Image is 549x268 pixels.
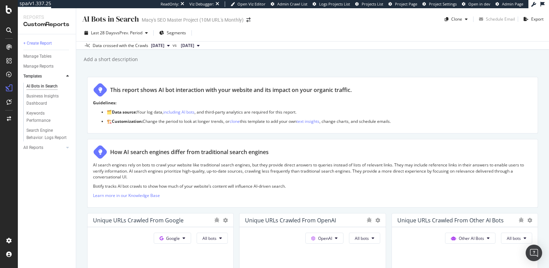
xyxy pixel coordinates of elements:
[486,16,515,22] div: Schedule Email
[462,1,490,7] a: Open in dev
[495,1,523,7] a: Admin Page
[23,53,71,60] a: Manage Tables
[451,16,462,22] div: Clone
[355,1,383,7] a: Projects List
[197,233,228,244] button: All bots
[161,1,179,7] div: ReadOnly:
[23,40,71,47] a: + Create Report
[305,233,343,244] button: OpenAI
[148,42,173,50] button: [DATE]
[110,86,352,94] div: This report shows AI bot interaction with your website and its impact on your organic traffic.
[202,235,217,241] span: All bots
[501,233,532,244] button: All bots
[231,1,266,7] a: Open Viz Editor
[459,235,484,241] span: Other AI Bots
[23,63,54,70] div: Manage Reports
[189,1,214,7] div: Viz Debugger:
[277,1,307,7] span: Admin Crawl List
[82,27,151,38] button: Last 28 DaysvsPrev. Period
[518,218,524,222] div: bug
[173,42,178,48] span: vs
[26,93,66,107] div: Business Insights Dashboard
[237,1,266,7] span: Open Viz Editor
[355,235,369,241] span: All bots
[296,118,319,124] a: text insights
[93,193,160,198] a: Learn more in our Knowledge Base
[26,93,71,107] a: Business Insights Dashboard
[87,139,538,208] div: How AI search engines differ from traditional search enginesAI search engines rely on bots to cra...
[23,144,43,151] div: All Reports
[313,1,350,7] a: Logs Projects List
[23,63,71,70] a: Manage Reports
[271,1,307,7] a: Admin Crawl List
[93,162,532,179] p: AI search engines rely on bots to crawl your website like traditional search engines, but they pr...
[181,43,194,49] span: 2025 Aug. 7th
[93,43,148,49] div: Data crossed with the Crawls
[112,118,143,124] strong: Customization:
[507,235,521,241] span: All bots
[362,1,383,7] span: Projects List
[178,42,202,50] button: [DATE]
[214,218,220,222] div: bug
[245,217,336,224] div: Unique URLs Crawled from OpenAI
[531,16,544,22] div: Export
[23,21,70,28] div: CustomReports
[388,1,417,7] a: Project Page
[26,83,71,90] a: AI Bots in Search
[502,1,523,7] span: Admin Page
[83,56,138,63] div: Add a short description
[163,109,195,115] a: including AI bots
[442,14,470,25] button: Clone
[166,235,180,241] span: Google
[422,1,457,7] a: Project Settings
[23,144,64,151] a: All Reports
[107,109,532,115] p: 🗂️ Your log data, , and third-party analytics are required for this report.
[110,148,269,156] div: How AI search engines differ from traditional search engines
[526,245,542,261] div: Open Intercom Messenger
[26,110,71,124] a: Keywords Performance
[26,83,58,90] div: AI Bots in Search
[476,14,515,25] button: Schedule Email
[156,27,189,38] button: Segments
[349,233,380,244] button: All bots
[93,183,532,189] p: Botify tracks AI bot crawls to show how much of your website’s content will influence AI-driven s...
[26,127,67,141] div: Search Engine Behavior: Logs Report
[230,118,240,124] a: clone
[87,77,538,133] div: This report shows AI bot interaction with your website and its impact on your organic traffic.Gui...
[23,40,52,47] div: + Create Report
[115,30,142,36] span: vs Prev. Period
[319,1,350,7] span: Logs Projects List
[26,127,71,141] a: Search Engine Behavior: Logs Report
[397,217,504,224] div: Unique URLs Crawled from Other AI Bots
[154,233,191,244] button: Google
[26,110,65,124] div: Keywords Performance
[521,14,544,25] button: Export
[93,100,116,106] strong: Guidelines:
[151,43,164,49] span: 2025 Sep. 4th
[23,14,70,21] div: Reports
[366,218,372,222] div: bug
[82,14,139,24] div: AI Bots in Search
[429,1,457,7] span: Project Settings
[93,217,184,224] div: Unique URLs Crawled from Google
[445,233,495,244] button: Other AI Bots
[23,73,64,80] a: Templates
[107,118,532,124] p: 🏗️ Change the period to look at longer trends, or this template to add your own , change charts, ...
[468,1,490,7] span: Open in dev
[91,30,115,36] span: Last 28 Days
[246,18,250,22] div: arrow-right-arrow-left
[167,30,186,36] span: Segments
[395,1,417,7] span: Project Page
[318,235,332,241] span: OpenAI
[112,109,137,115] strong: Data source:
[23,73,42,80] div: Templates
[142,16,244,23] div: Macy's SEO Master Project (10M URL's Monthly)
[23,53,51,60] div: Manage Tables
